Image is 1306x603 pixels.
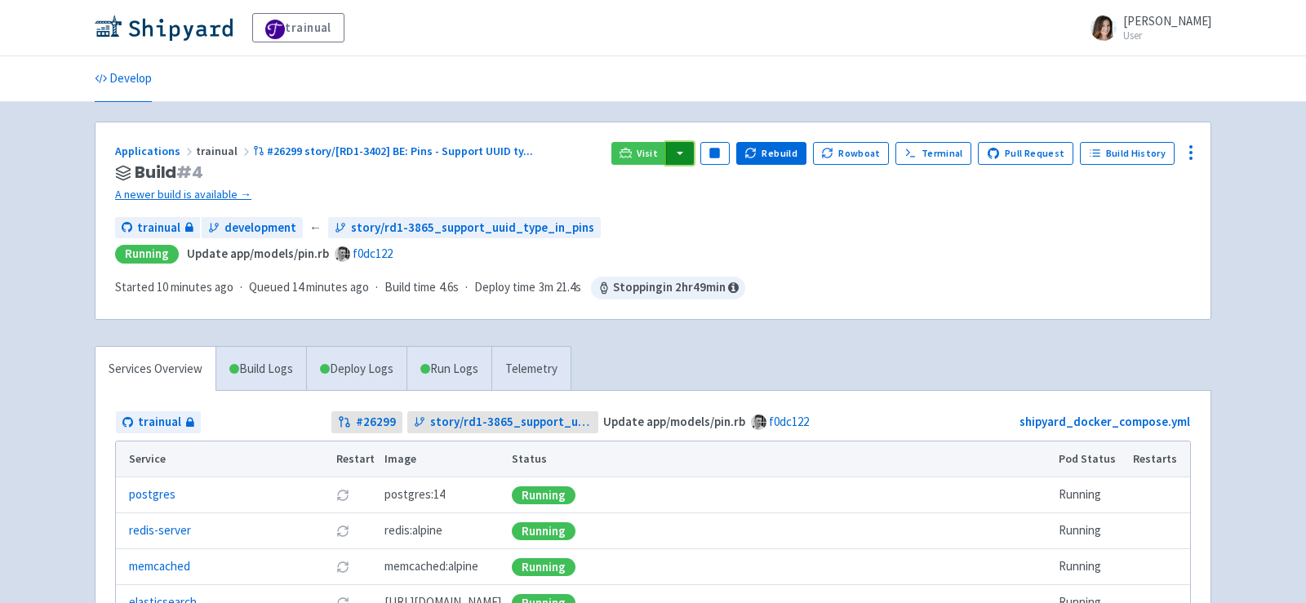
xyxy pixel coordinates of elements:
[116,411,201,433] a: trainual
[512,522,575,540] div: Running
[202,217,303,239] a: development
[430,413,593,432] span: story/rd1-3865_support_uuid_type_in_pins
[252,13,344,42] a: trainual
[115,277,745,299] div: · · ·
[611,142,667,165] a: Visit
[1080,142,1175,165] a: Build History
[157,279,233,295] time: 10 minutes ago
[736,142,806,165] button: Rebuild
[115,217,200,239] a: trainual
[331,441,380,477] th: Restart
[129,521,191,540] a: redis-server
[249,279,369,295] span: Queued
[1054,441,1128,477] th: Pod Status
[115,185,598,204] a: A newer build is available →
[512,558,575,576] div: Running
[328,217,601,239] a: story/rd1-3865_support_uuid_type_in_pins
[95,56,152,102] a: Develop
[356,413,396,432] strong: # 26299
[115,245,179,264] div: Running
[407,411,599,433] a: story/rd1-3865_support_uuid_type_in_pins
[384,557,478,576] span: memcached:alpine
[380,441,507,477] th: Image
[539,278,581,297] span: 3m 21.4s
[439,278,459,297] span: 4.6s
[176,161,203,184] span: # 4
[1054,549,1128,585] td: Running
[336,525,349,538] button: Restart pod
[137,219,180,237] span: trainual
[115,279,233,295] span: Started
[253,144,535,158] a: #26299 story/[RD1-3402] BE: Pins - Support UUID ty...
[895,142,971,165] a: Terminal
[309,219,322,237] span: ←
[336,561,349,574] button: Restart pod
[1081,15,1211,41] a: [PERSON_NAME] User
[196,144,253,158] span: trainual
[138,413,181,432] span: trainual
[591,277,745,299] span: Stopping in 2 hr 49 min
[978,142,1073,165] a: Pull Request
[384,278,436,297] span: Build time
[1019,414,1190,429] a: shipyard_docker_compose.yml
[406,347,491,392] a: Run Logs
[116,441,331,477] th: Service
[1128,441,1190,477] th: Restarts
[267,144,533,158] span: #26299 story/[RD1-3402] BE: Pins - Support UUID ty ...
[1123,13,1211,29] span: [PERSON_NAME]
[637,147,658,160] span: Visit
[384,486,445,504] span: postgres:14
[129,557,190,576] a: memcached
[1054,477,1128,513] td: Running
[1054,513,1128,549] td: Running
[351,219,594,237] span: story/rd1-3865_support_uuid_type_in_pins
[96,347,215,392] a: Services Overview
[474,278,535,297] span: Deploy time
[813,142,890,165] button: Rowboat
[292,279,369,295] time: 14 minutes ago
[1123,30,1211,41] small: User
[336,489,349,502] button: Restart pod
[135,163,203,182] span: Build
[384,521,442,540] span: redis:alpine
[507,441,1054,477] th: Status
[491,347,571,392] a: Telemetry
[353,246,393,261] a: f0dc122
[187,246,329,261] strong: Update app/models/pin.rb
[603,414,745,429] strong: Update app/models/pin.rb
[95,15,233,41] img: Shipyard logo
[512,486,575,504] div: Running
[306,347,406,392] a: Deploy Logs
[115,144,196,158] a: Applications
[216,347,306,392] a: Build Logs
[700,142,730,165] button: Pause
[129,486,175,504] a: postgres
[769,414,809,429] a: f0dc122
[331,411,402,433] a: #26299
[224,219,296,237] span: development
